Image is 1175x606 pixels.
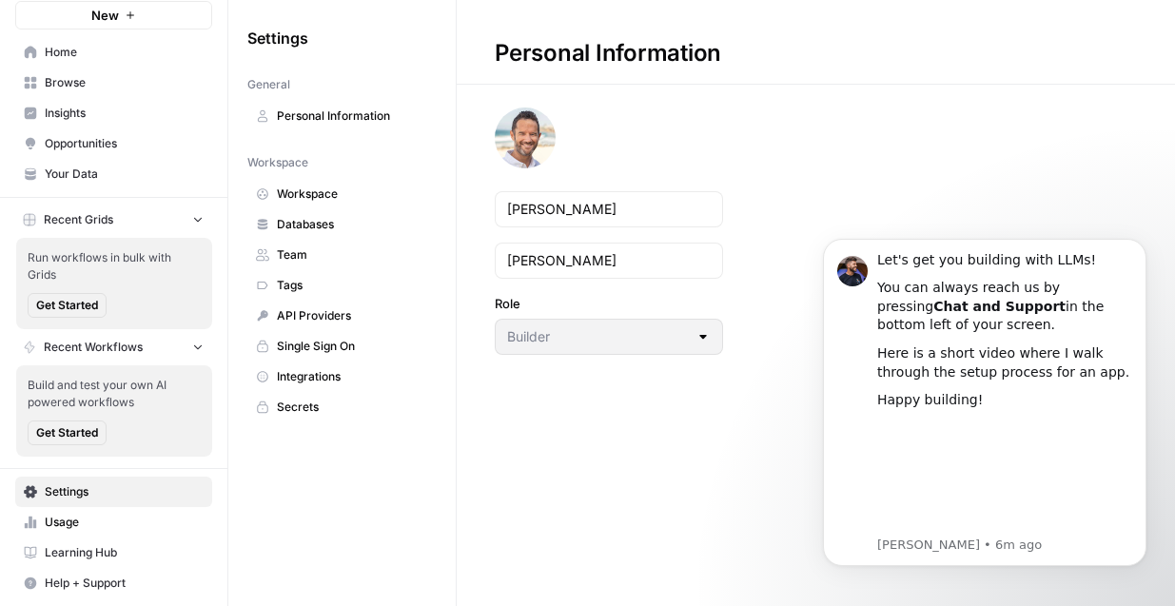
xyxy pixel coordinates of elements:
[15,68,212,98] a: Browse
[247,331,437,362] a: Single Sign On
[45,135,204,152] span: Opportunities
[15,37,212,68] a: Home
[15,477,212,507] a: Settings
[277,246,428,264] span: Team
[28,377,201,411] span: Build and test your own AI powered workflows
[36,297,98,314] span: Get Started
[15,538,212,568] a: Learning Hub
[45,74,204,91] span: Browse
[83,322,338,339] p: Message from Steven, sent 6m ago
[277,368,428,385] span: Integrations
[15,333,212,362] button: Recent Workflows
[247,101,437,131] a: Personal Information
[247,270,437,301] a: Tags
[277,307,428,324] span: API Providers
[247,392,437,422] a: Secrets
[15,128,212,159] a: Opportunities
[36,424,98,441] span: Get Started
[247,301,437,331] a: API Providers
[247,76,290,93] span: General
[277,216,428,233] span: Databases
[83,205,338,319] iframe: youtube
[45,44,204,61] span: Home
[277,186,428,203] span: Workspace
[44,339,143,356] span: Recent Workflows
[247,209,437,240] a: Databases
[44,211,113,228] span: Recent Grids
[495,108,556,168] img: avatar
[91,6,119,25] span: New
[15,507,212,538] a: Usage
[247,154,308,171] span: Workspace
[15,568,212,598] button: Help + Support
[15,205,212,234] button: Recent Grids
[45,575,204,592] span: Help + Support
[247,27,308,49] span: Settings
[15,159,212,189] a: Your Data
[277,399,428,416] span: Secrets
[28,293,107,318] button: Get Started
[277,277,428,294] span: Tags
[457,38,759,68] div: Personal Information
[45,166,204,183] span: Your Data
[45,544,204,561] span: Learning Hub
[45,483,204,500] span: Settings
[277,108,428,125] span: Personal Information
[28,249,201,283] span: Run workflows in bulk with Grids
[277,338,428,355] span: Single Sign On
[247,240,437,270] a: Team
[28,420,107,445] button: Get Started
[247,179,437,209] a: Workspace
[15,1,212,29] button: New
[247,362,437,392] a: Integrations
[495,294,723,313] label: Role
[15,98,212,128] a: Insights
[45,105,204,122] span: Insights
[45,514,204,531] span: Usage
